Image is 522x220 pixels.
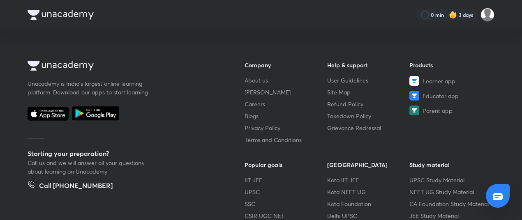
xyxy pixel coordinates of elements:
a: Refund Policy [327,100,410,108]
a: Grievance Redressal [327,124,410,132]
a: UPSC [245,188,327,196]
a: Site Map [327,88,410,96]
a: Careers [245,100,327,108]
img: Learner app [409,76,419,86]
a: Company Logo [28,61,218,73]
h5: Starting your preparation? [28,149,218,158]
a: Terms and Conditions [245,135,327,144]
h6: Popular goals [245,160,327,169]
p: Call us and we will answer all your questions about learning on Unacademy [28,158,151,176]
a: Call [PHONE_NUMBER] [28,181,113,192]
h6: Study material [409,160,492,169]
a: [PERSON_NAME] [245,88,327,96]
img: streak [449,11,457,19]
span: Careers [245,100,265,108]
a: Parent app [409,105,492,115]
a: CSIR UGC NET [245,211,327,220]
a: User Guidelines [327,76,410,85]
a: CA Foundation Study Material [409,199,492,208]
a: Takedown Policy [327,112,410,120]
img: Educator app [409,91,419,101]
a: Blogs [245,112,327,120]
h6: Company [245,61,327,69]
a: JEE Study Material [409,211,492,220]
a: Privacy Policy [245,124,327,132]
span: Learner app [423,77,455,85]
a: Delhi UPSC [327,211,410,220]
span: Parent app [423,106,453,115]
a: Kota NEET UG [327,188,410,196]
a: NEET UG Study Material [409,188,492,196]
h6: Help & support [327,61,410,69]
h6: Products [409,61,492,69]
a: Kota Foundation [327,199,410,208]
a: IIT JEE [245,176,327,184]
img: Parent app [409,105,419,115]
a: Kota IIT JEE [327,176,410,184]
a: Learner app [409,76,492,86]
a: Educator app [409,91,492,101]
a: About us [245,76,327,85]
img: Shristi Raj [480,8,494,22]
span: Educator app [423,92,459,100]
p: Unacademy is India’s largest online learning platform. Download our apps to start learning [28,79,151,96]
a: SSC [245,199,327,208]
h6: [GEOGRAPHIC_DATA] [327,160,410,169]
img: Company Logo [28,10,94,20]
img: Company Logo [28,61,94,71]
h5: Call [PHONE_NUMBER] [39,181,113,192]
a: UPSC Study Material [409,176,492,184]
